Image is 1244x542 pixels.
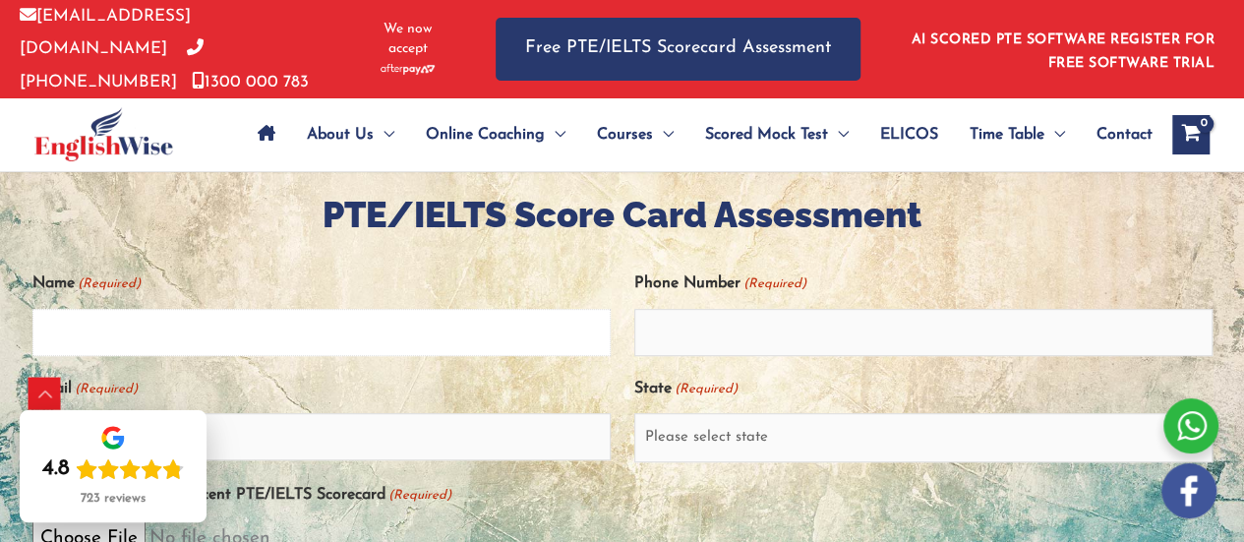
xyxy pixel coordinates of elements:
span: Menu Toggle [545,100,565,169]
span: Menu Toggle [1044,100,1065,169]
span: We now accept [369,20,446,59]
a: [PHONE_NUMBER] [20,40,204,90]
span: (Required) [73,373,138,405]
span: Online Coaching [426,100,545,169]
img: cropped-ew-logo [34,107,173,161]
img: white-facebook.png [1161,463,1216,518]
div: Rating: 4.8 out of 5 [42,455,184,483]
span: Contact [1096,100,1153,169]
label: Name [32,268,141,300]
a: Online CoachingMenu Toggle [410,100,581,169]
a: ELICOS [864,100,954,169]
span: Scored Mock Test [705,100,828,169]
span: Menu Toggle [653,100,674,169]
a: About UsMenu Toggle [291,100,410,169]
label: Email [32,373,138,405]
div: 4.8 [42,455,70,483]
span: Time Table [970,100,1044,169]
span: Menu Toggle [374,100,394,169]
label: Phone Number [634,268,806,300]
a: 1300 000 783 [192,74,309,90]
span: (Required) [386,479,451,512]
h2: PTE/IELTS Score Card Assessment [32,192,1213,238]
a: Contact [1081,100,1153,169]
span: Courses [597,100,653,169]
span: (Required) [741,268,806,300]
span: (Required) [673,373,738,405]
span: Menu Toggle [828,100,849,169]
label: State [634,373,738,405]
div: 723 reviews [81,491,146,507]
a: View Shopping Cart, empty [1172,115,1210,154]
span: ELICOS [880,100,938,169]
span: (Required) [76,268,141,300]
a: CoursesMenu Toggle [581,100,689,169]
img: Afterpay-Logo [381,64,435,75]
span: About Us [307,100,374,169]
a: Free PTE/IELTS Scorecard Assessment [496,18,860,80]
a: Scored Mock TestMenu Toggle [689,100,864,169]
nav: Site Navigation: Main Menu [242,100,1153,169]
a: [EMAIL_ADDRESS][DOMAIN_NAME] [20,8,191,57]
a: AI SCORED PTE SOFTWARE REGISTER FOR FREE SOFTWARE TRIAL [912,32,1215,71]
a: Time TableMenu Toggle [954,100,1081,169]
label: Upload/Attach Most Recent PTE/IELTS Scorecard [32,479,451,512]
aside: Header Widget 1 [900,17,1224,81]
